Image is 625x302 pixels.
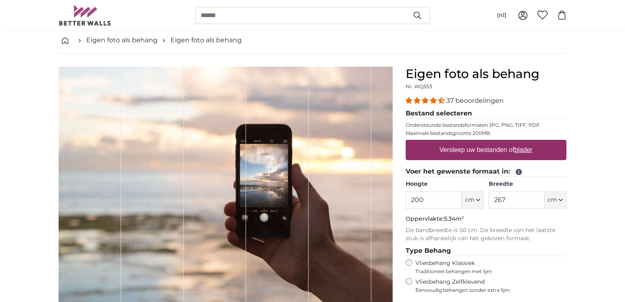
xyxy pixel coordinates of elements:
[406,109,566,119] legend: Bestand selecteren
[415,268,551,275] span: Traditioneel behangen met lijm
[406,215,566,223] p: Oppervlakte:
[462,191,484,209] button: cm
[406,180,483,188] label: Hoogte
[415,259,551,275] label: Vliesbehang Klassiek
[406,122,566,128] p: Ondersteunde bestandsformaten JPG, PNG, TIFF, PDF.
[170,35,242,45] a: Eigen foto als behang
[406,246,566,256] legend: Type Behang
[86,35,157,45] a: Eigen foto als behang
[406,130,566,137] p: Maximale bestandsgrootte 200MB.
[415,287,566,293] span: Eenvoudig behangen zonder extra lijm
[436,142,536,158] label: Versleep uw bestanden of
[59,27,566,54] nav: breadcrumbs
[406,167,566,177] legend: Voer het gewenste formaat in:
[406,67,566,81] h1: Eigen foto als behang
[406,83,432,89] span: Nr. WQ553
[406,97,446,104] span: 4.32 stars
[415,278,566,293] label: Vliesbehang Zelfklevend
[490,8,513,23] button: (nl)
[465,196,474,204] span: cm
[548,196,557,204] span: cm
[489,180,566,188] label: Breedte
[444,215,464,222] span: 5.34m²
[406,226,566,243] p: De bandbreedte is 50 cm. De breedte van het laatste stuk is afhankelijk van het gekozen formaat.
[544,191,566,209] button: cm
[514,146,532,153] u: blader
[446,97,504,104] span: 37 beoordelingen
[59,5,111,26] img: Betterwalls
